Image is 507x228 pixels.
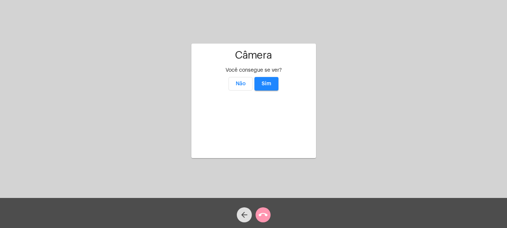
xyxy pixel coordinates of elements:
[229,77,253,91] button: Não
[254,77,278,91] button: Sim
[236,81,246,86] span: Não
[226,68,282,73] span: Você consegue se ver?
[262,81,271,86] span: Sim
[259,210,268,219] mat-icon: call_end
[197,50,310,61] h1: Câmera
[240,210,249,219] mat-icon: arrow_back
